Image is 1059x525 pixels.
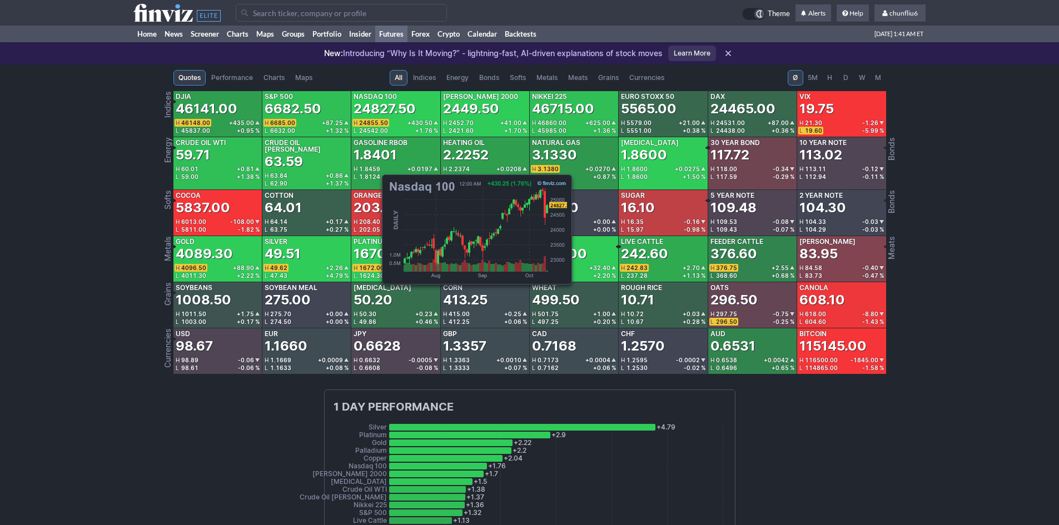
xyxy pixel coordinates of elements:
[874,72,882,83] span: M
[716,127,745,134] span: 24438.00
[223,26,252,42] a: Charts
[354,146,397,164] div: 1.8401
[621,245,668,263] div: 242.60
[773,227,794,232] div: -0.07
[797,137,886,189] a: 10 Year Note113.02H113.11-0.12L112.94-0.11 %
[874,4,926,22] a: chunfliu6
[176,238,195,245] div: Gold
[265,181,270,186] span: L
[799,219,805,224] span: H
[354,120,359,126] span: H
[862,166,878,172] span: -0.12
[621,93,674,100] div: Euro Stoxx 50
[443,93,518,100] div: [PERSON_NAME] 2000
[621,192,645,199] div: Sugar
[258,70,290,86] a: Charts
[176,93,191,100] div: DJIA
[176,199,230,217] div: 5837.00
[773,174,794,179] div: -0.29
[265,128,270,133] span: L
[474,70,504,86] a: Bonds
[530,236,618,282] a: Palladium1503.00H1509.50+32.40L1451.00+2.20 %
[237,128,260,133] div: +0.95
[710,174,716,179] span: L
[621,174,627,179] span: L
[359,127,388,134] span: 24542.00
[270,180,287,187] span: 62.90
[176,174,181,179] span: L
[627,226,644,233] span: 15.97
[532,139,580,146] div: Natural Gas
[799,139,847,146] div: 10 Year Note
[262,137,351,189] a: Crude Oil [PERSON_NAME]63.59H63.84+0.86L62.90+1.37 %
[441,91,529,137] a: [PERSON_NAME] 20002449.50H2452.70+41.00L2421.60+1.70 %
[621,139,679,146] div: [MEDICAL_DATA]
[701,128,705,133] span: %
[538,119,566,126] span: 46860.00
[351,236,440,282] a: Platinum1670.00H1672.00+47.00L1624.30+2.90 %
[716,218,737,225] span: 109.53
[889,9,918,17] span: chunfliu6
[879,227,884,232] span: %
[449,166,470,172] span: 2.2374
[799,120,805,126] span: H
[790,174,794,179] span: %
[532,146,577,164] div: 3.1330
[621,128,627,133] span: L
[265,238,287,245] div: Silver
[799,128,805,133] span: L
[443,166,449,172] span: H
[407,120,432,126] span: +430.50
[464,26,501,42] a: Calendar
[359,173,380,180] span: 1.8124
[708,236,797,282] a: Feeder Cattle376.60H376.75+2.55L368.60+0.68 %
[619,236,707,282] a: Live Cattle242.60H242.83+2.70L237.28+1.13 %
[619,137,707,189] a: [MEDICAL_DATA]1.8600H1.8600+0.0275L1.8600+1.50 %
[619,190,707,236] a: Sugar16.10H16.35-0.16L15.97-0.98 %
[772,128,794,133] div: +0.36
[351,190,440,236] a: Orange Juice203.15H208.40-2.40L202.05-1.17 %
[407,166,432,172] span: +0.0197
[523,174,527,179] span: %
[390,70,407,86] a: All
[523,128,527,133] span: %
[627,119,652,126] span: 5579.00
[879,128,884,133] span: %
[265,245,301,263] div: 49.51
[265,100,321,118] div: 6682.50
[788,70,803,86] button: Ø
[619,91,707,137] a: Euro Stoxx 505565.00H5579.00+21.00L5551.00+0.38 %
[443,128,449,133] span: L
[309,26,345,42] a: Portfolio
[344,128,349,133] span: %
[862,219,878,224] span: -0.03
[710,219,716,224] span: H
[230,219,254,224] span: -108.00
[344,181,349,186] span: %
[265,199,302,217] div: 64.01
[797,91,886,137] a: VIX19.75H21.30-1.26L19.60-5.99 %
[805,166,826,172] span: 113.11
[538,127,566,134] span: 45985.00
[173,70,206,86] a: Quotes
[173,190,262,236] a: Cocoa5837.00H6013.00-108.00L5811.00-1.82 %
[790,227,794,232] span: %
[708,190,797,236] a: 5 Year Note109.48H109.53-0.08L109.43-0.07 %
[229,120,254,126] span: +435.00
[793,73,798,82] span: Ø
[265,173,270,178] span: H
[479,72,499,83] span: Bonds
[181,226,206,233] span: 5811.00
[805,226,826,233] span: 104.29
[434,174,438,179] span: %
[443,120,449,126] span: H
[563,70,593,86] a: Meats
[354,245,408,263] div: 1670.00
[627,166,648,172] span: 1.8600
[854,70,870,86] button: W
[354,192,403,199] div: Orange Juice
[354,128,359,133] span: L
[708,137,797,189] a: 30 Year Bond117.72H118.00-0.34L117.59-0.29 %
[716,166,737,172] span: 118.00
[345,26,375,42] a: Insider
